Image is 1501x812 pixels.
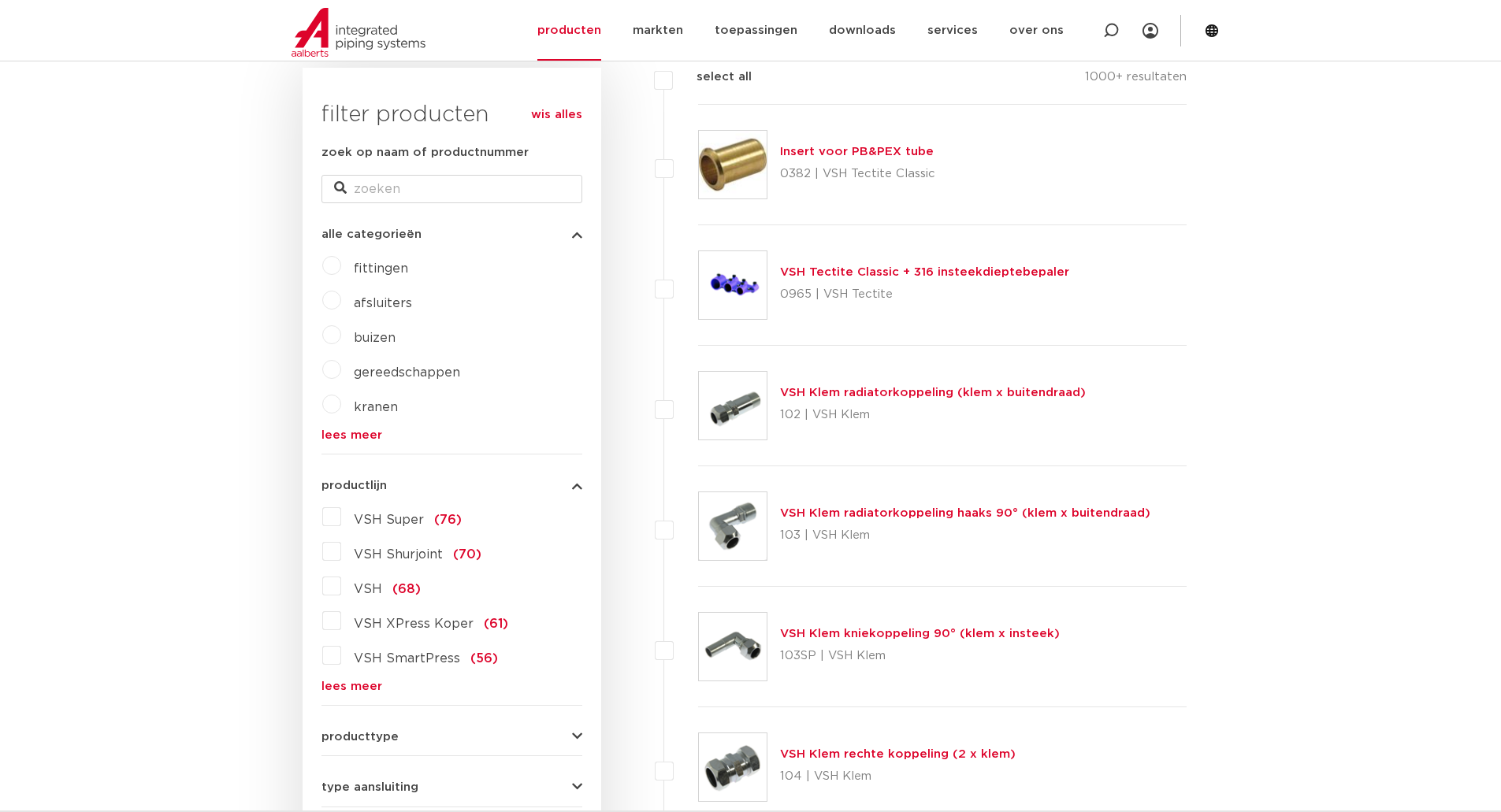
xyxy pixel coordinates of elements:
span: (56) [470,652,498,665]
span: (68) [392,583,421,595]
span: VSH XPress Koper [354,617,474,630]
img: Thumbnail for VSH Klem radiatorkoppeling (klem x buitendraad) [699,372,767,439]
img: Thumbnail for VSH Klem radiatorkoppeling haaks 90° (klem x buitendraad) [699,492,767,560]
span: VSH SmartPress [354,652,460,665]
button: producttype [321,731,582,743]
a: buizen [354,332,396,344]
p: 103SP | VSH Klem [780,643,1060,669]
img: Thumbnail for Insert voor PB&PEX tube [699,131,767,198]
span: (70) [453,548,481,561]
p: 102 | VSH Klem [780,402,1086,428]
span: productlijn [321,480,387,491]
a: lees meer [321,680,582,692]
img: Thumbnail for VSH Klem kniekoppeling 90° (klem x insteek) [699,613,767,680]
a: VSH Klem radiatorkoppeling (klem x buitendraad) [780,387,1086,399]
input: zoeken [321,175,582,203]
p: 1000+ resultaten [1085,68,1187,92]
a: lees meer [321,429,582,441]
button: type aansluiting [321,781,582,793]
a: Insert voor PB&PEX tube [780,146,934,158]
button: productlijn [321,480,582,491]
p: 0382 | VSH Tectite Classic [780,161,935,187]
a: wis alles [531,106,582,124]
img: Thumbnail for VSH Tectite Classic + 316 insteekdieptebepaler [699,251,767,319]
label: zoek op naam of productnummer [321,143,529,162]
a: VSH Tectite Classic + 316 insteekdieptebepaler [780,266,1069,278]
p: 0965 | VSH Tectite [780,282,1069,307]
span: VSH Super [354,514,424,526]
span: VSH Shurjoint [354,548,443,561]
a: kranen [354,401,398,413]
span: alle categorieën [321,228,422,240]
span: (76) [434,514,462,526]
h3: filter producten [321,99,582,131]
label: select all [673,68,752,87]
span: type aansluiting [321,781,418,793]
button: alle categorieën [321,228,582,240]
p: 104 | VSH Klem [780,764,1016,789]
span: producttype [321,731,399,743]
a: VSH Klem kniekoppeling 90° (klem x insteek) [780,628,1060,640]
img: Thumbnail for VSH Klem rechte koppeling (2 x klem) [699,733,767,801]
a: gereedschappen [354,366,460,379]
span: (61) [484,617,508,630]
a: fittingen [354,262,408,275]
a: VSH Klem radiatorkoppeling haaks 90° (klem x buitendraad) [780,507,1150,519]
a: afsluiters [354,297,412,310]
span: VSH [354,583,382,595]
p: 103 | VSH Klem [780,523,1150,548]
a: VSH Klem rechte koppeling (2 x klem) [780,748,1016,760]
